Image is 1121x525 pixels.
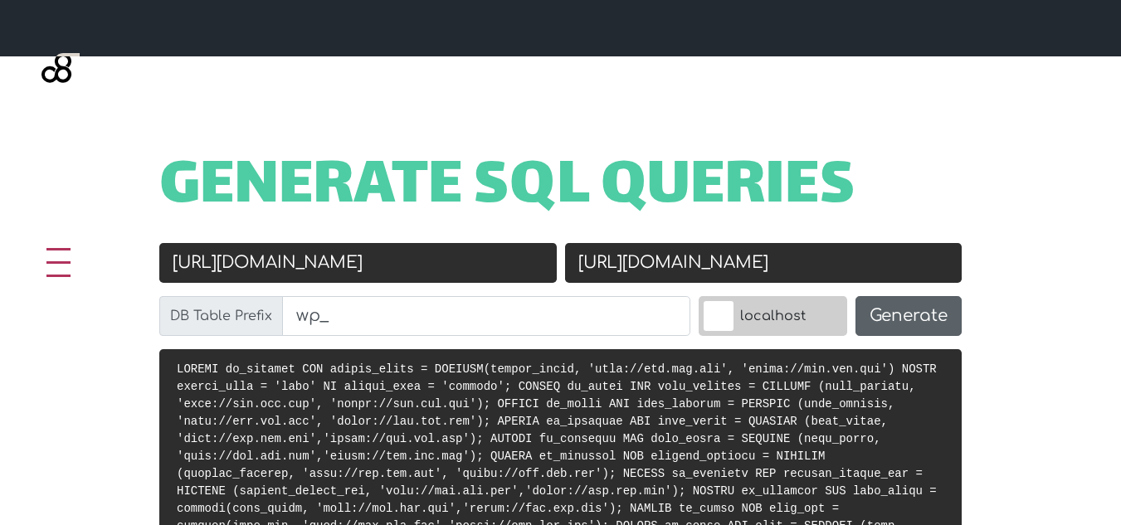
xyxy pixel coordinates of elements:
[41,53,80,177] img: Blackgate
[159,243,557,283] input: Old URL
[565,243,963,283] input: New URL
[282,296,690,336] input: wp_
[159,163,855,214] span: Generate SQL Queries
[699,296,847,336] label: localhost
[159,296,283,336] label: DB Table Prefix
[855,296,962,336] button: Generate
